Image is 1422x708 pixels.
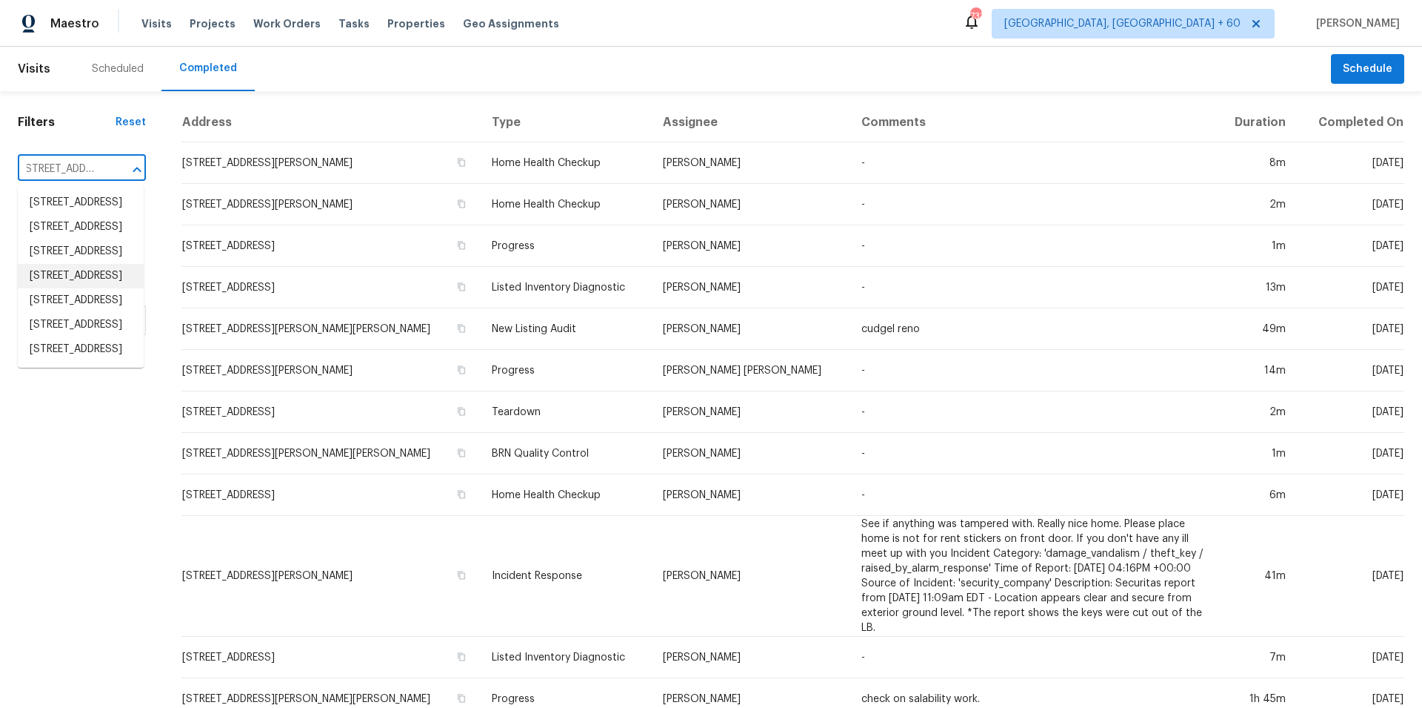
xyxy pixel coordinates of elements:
button: Copy Address [455,322,468,335]
th: Address [181,103,480,142]
td: [STREET_ADDRESS][PERSON_NAME] [181,350,480,391]
td: Home Health Checkup [480,142,651,184]
td: - [849,350,1216,391]
th: Completed On [1298,103,1404,142]
td: [STREET_ADDRESS] [181,474,480,516]
li: [STREET_ADDRESS] [18,337,144,362]
td: Progress [480,225,651,267]
td: [DATE] [1298,516,1404,637]
button: Close [127,159,147,180]
td: [PERSON_NAME] [651,637,849,678]
span: Visits [141,16,172,31]
td: [STREET_ADDRESS] [181,391,480,433]
td: [DATE] [1298,350,1404,391]
button: Copy Address [455,650,468,664]
li: [STREET_ADDRESS] [18,239,144,264]
td: 41m [1216,516,1298,637]
button: Copy Address [455,405,468,418]
td: [STREET_ADDRESS][PERSON_NAME][PERSON_NAME] [181,433,480,474]
td: BRN Quality Control [480,433,651,474]
span: Schedule [1343,60,1392,79]
button: Copy Address [455,446,468,460]
td: [DATE] [1298,637,1404,678]
span: Properties [387,16,445,31]
button: Schedule [1331,54,1404,85]
td: Incident Response [480,516,651,637]
td: [STREET_ADDRESS] [181,637,480,678]
td: [PERSON_NAME] [651,474,849,516]
span: Geo Assignments [463,16,559,31]
td: [DATE] [1298,433,1404,474]
td: - [849,225,1216,267]
th: Type [480,103,651,142]
td: [PERSON_NAME] [PERSON_NAME] [651,350,849,391]
td: - [849,474,1216,516]
td: [STREET_ADDRESS][PERSON_NAME] [181,184,480,225]
td: Home Health Checkup [480,474,651,516]
li: [STREET_ADDRESS] [18,288,144,313]
span: [GEOGRAPHIC_DATA], [GEOGRAPHIC_DATA] + 60 [1004,16,1241,31]
button: Copy Address [455,569,468,582]
span: Work Orders [253,16,321,31]
button: Copy Address [455,239,468,252]
td: Teardown [480,391,651,433]
td: [PERSON_NAME] [651,433,849,474]
span: Visits [18,53,50,85]
td: [STREET_ADDRESS] [181,267,480,308]
td: [DATE] [1298,225,1404,267]
button: Copy Address [455,363,468,377]
td: [PERSON_NAME] [651,391,849,433]
td: New Listing Audit [480,308,651,350]
th: Assignee [651,103,849,142]
li: [STREET_ADDRESS] [18,191,144,215]
div: Reset [116,115,146,130]
button: Copy Address [455,692,468,705]
div: 733 [970,9,981,24]
td: [DATE] [1298,142,1404,184]
td: [PERSON_NAME] [651,142,849,184]
th: Duration [1216,103,1298,142]
td: 6m [1216,474,1298,516]
td: [DATE] [1298,184,1404,225]
td: Listed Inventory Diagnostic [480,267,651,308]
td: 13m [1216,267,1298,308]
td: [PERSON_NAME] [651,225,849,267]
td: [STREET_ADDRESS][PERSON_NAME][PERSON_NAME] [181,308,480,350]
td: - [849,391,1216,433]
td: [PERSON_NAME] [651,516,849,637]
td: 1m [1216,225,1298,267]
td: 8m [1216,142,1298,184]
span: Tasks [338,19,370,29]
td: 2m [1216,184,1298,225]
li: [STREET_ADDRESS] [18,313,144,337]
td: 14m [1216,350,1298,391]
li: [STREET_ADDRESS] [18,215,144,239]
div: Scheduled [92,62,144,76]
td: [DATE] [1298,267,1404,308]
td: Listed Inventory Diagnostic [480,637,651,678]
td: - [849,433,1216,474]
td: - [849,637,1216,678]
td: 7m [1216,637,1298,678]
td: cudgel reno [849,308,1216,350]
td: 2m [1216,391,1298,433]
td: 49m [1216,308,1298,350]
td: [PERSON_NAME] [651,184,849,225]
td: - [849,142,1216,184]
li: [STREET_ADDRESS] [18,264,144,288]
input: Search for an address... [18,158,104,181]
td: [DATE] [1298,308,1404,350]
td: [STREET_ADDRESS][PERSON_NAME] [181,142,480,184]
th: Comments [849,103,1216,142]
td: [DATE] [1298,391,1404,433]
td: [PERSON_NAME] [651,267,849,308]
h1: Filters [18,115,116,130]
td: [PERSON_NAME] [651,308,849,350]
td: [DATE] [1298,474,1404,516]
button: Copy Address [455,156,468,169]
td: See if anything was tampered with. Really nice home. Please place home is not for rent stickers o... [849,516,1216,637]
span: [PERSON_NAME] [1310,16,1400,31]
button: Copy Address [455,488,468,501]
td: 1m [1216,433,1298,474]
td: - [849,267,1216,308]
